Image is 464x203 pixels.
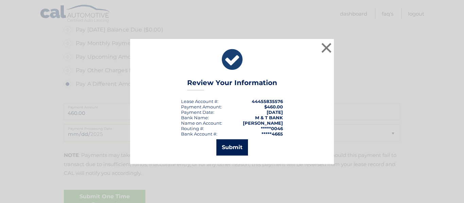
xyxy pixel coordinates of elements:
[243,120,283,126] strong: [PERSON_NAME]
[181,104,222,109] div: Payment Amount:
[181,109,213,115] span: Payment Date
[187,79,277,90] h3: Review Your Information
[255,115,283,120] strong: M & T BANK
[320,41,333,55] button: ×
[267,109,283,115] span: [DATE]
[181,126,204,131] div: Routing #:
[181,99,218,104] div: Lease Account #:
[264,104,283,109] span: $460.00
[181,120,222,126] div: Name on Account:
[181,115,209,120] div: Bank Name:
[252,99,283,104] strong: 44455835576
[181,131,217,137] div: Bank Account #:
[216,139,248,156] button: Submit
[181,109,214,115] div: :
